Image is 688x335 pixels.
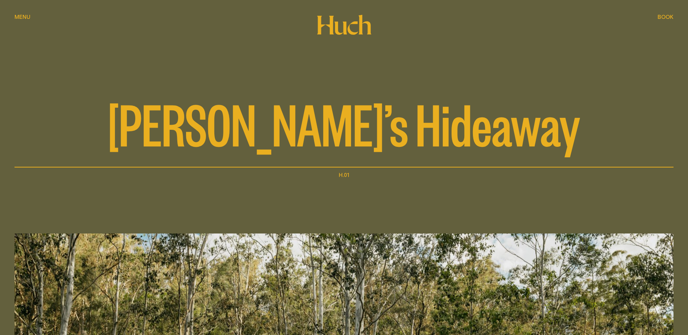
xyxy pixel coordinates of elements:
[15,13,30,22] button: show menu
[658,13,673,22] button: show booking tray
[15,14,30,20] span: Menu
[339,170,349,179] h1: H.01
[108,94,580,152] span: [PERSON_NAME]’s Hideaway
[658,14,673,20] span: Book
